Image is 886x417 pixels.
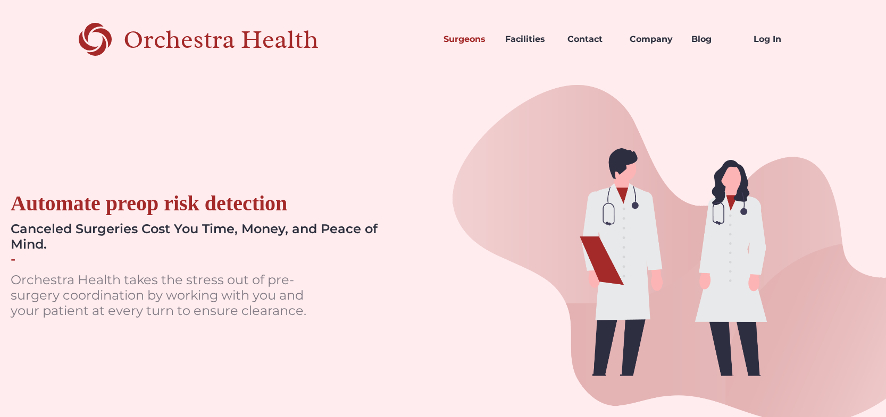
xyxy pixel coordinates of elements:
a: Contact [559,21,621,57]
a: Facilities [497,21,559,57]
a: Company [621,21,683,57]
div: Automate preop risk detection [11,191,287,216]
div: Canceled Surgeries Cost You Time, Money, and Peace of Mind. [11,222,390,252]
p: Orchestra Health takes the stress out of pre-surgery coordination by working with you and your pa... [11,273,330,318]
div: - [11,252,15,267]
a: Blog [683,21,745,57]
a: Surgeons [435,21,497,57]
a: Log In [745,21,807,57]
div: Orchestra Health [123,29,356,50]
a: home [79,21,356,57]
